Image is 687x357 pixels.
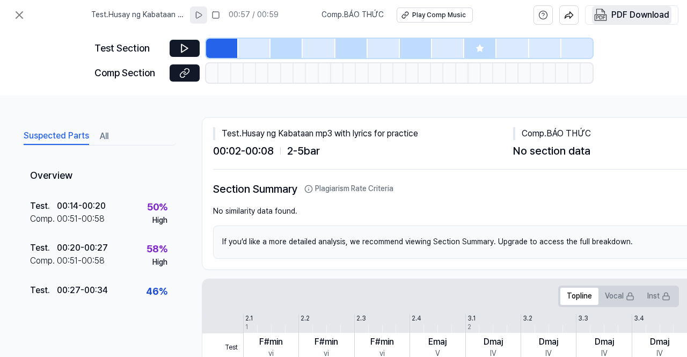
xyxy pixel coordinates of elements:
div: 00:27 - 00:34 [57,284,108,297]
div: F#min [370,336,394,348]
div: Comp Section [94,65,163,81]
div: Test Section [94,41,163,56]
div: 2.3 [356,314,366,323]
div: Test . Husay ng Kabataan mp3 with lyrics for practice [213,127,513,140]
div: Dmaj [539,336,558,348]
span: Comp . BÁO THỨC [321,10,384,20]
div: F#min [259,336,283,348]
button: Plagiarism Rate Criteria [304,184,393,194]
div: Test . [30,200,57,213]
div: 3.2 [523,314,532,323]
div: Play Comp Music [412,11,466,20]
img: share [564,10,574,20]
div: Comp . [30,213,57,225]
div: 58 % [147,242,167,257]
button: All [100,128,108,145]
div: 3.3 [578,314,588,323]
div: 2.2 [301,314,310,323]
div: High [152,257,167,268]
div: Emaj [428,336,447,348]
div: Dmaj [484,336,503,348]
div: Medium [141,299,167,310]
div: 00:14 - 00:20 [57,200,106,213]
div: 00:43 - 00:51 [57,297,105,310]
svg: help [538,10,548,20]
div: 3.1 [467,314,476,323]
div: PDF Download [611,8,669,22]
div: 46 % [146,284,167,300]
img: PDF Download [594,9,607,21]
div: 00:51 - 00:58 [57,254,105,267]
div: 2 [467,323,471,332]
div: 1 [245,323,248,332]
div: Test . [30,284,57,297]
button: Topline [560,288,598,305]
div: High [152,215,167,226]
div: 00:51 - 00:58 [57,213,105,225]
button: Play Comp Music [397,8,473,23]
div: Overview [21,161,176,192]
div: 50 % [147,200,167,215]
div: Comp . [30,297,57,310]
button: help [533,5,553,25]
div: F#min [315,336,338,348]
button: PDF Download [592,6,671,24]
div: 2.1 [245,314,253,323]
button: Vocal [598,288,641,305]
div: Dmaj [650,336,669,348]
button: Suspected Parts [24,128,89,145]
div: Dmaj [595,336,614,348]
div: Comp . [30,254,57,267]
div: 3.4 [634,314,644,323]
span: 00:02 - 00:08 [213,142,274,159]
span: Test . Husay ng Kabataan mp3 with lyrics for practice [91,10,186,20]
button: Inst [641,288,677,305]
div: 00:57 / 00:59 [229,10,279,20]
span: 2 - 5 bar [287,142,320,159]
div: 2.4 [412,314,421,323]
div: 00:20 - 00:27 [57,242,108,254]
div: Test . [30,242,57,254]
